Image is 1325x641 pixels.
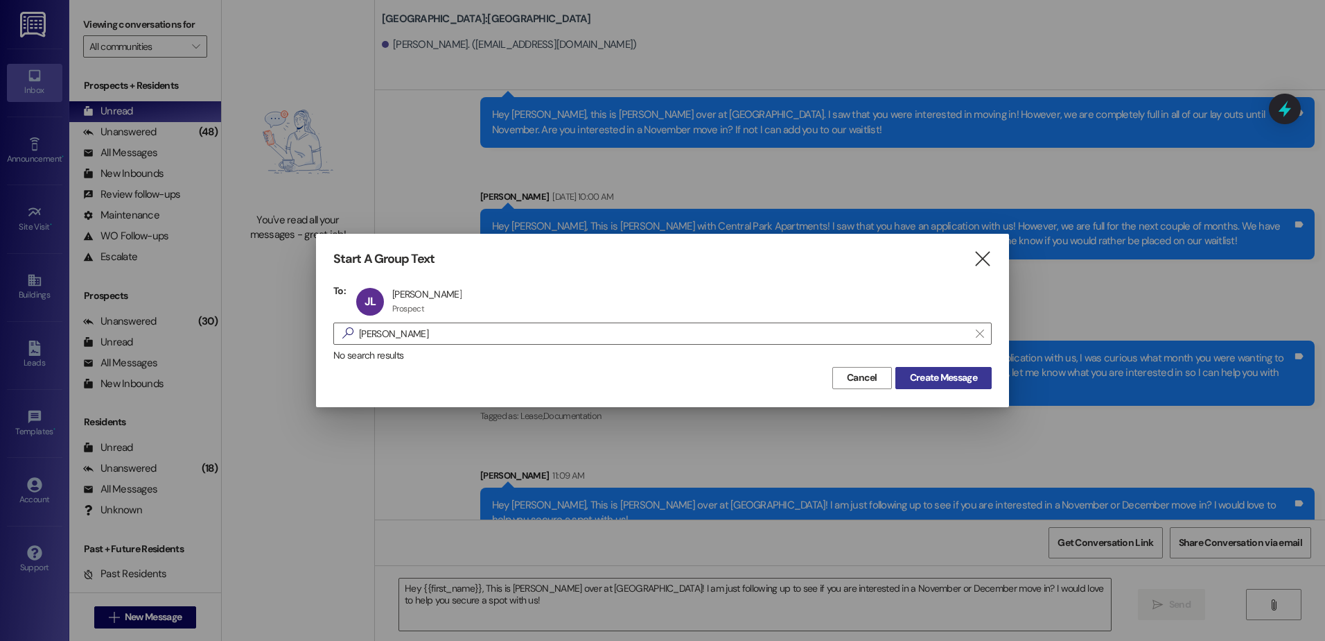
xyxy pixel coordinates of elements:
span: Create Message [910,370,977,385]
i:  [976,328,983,339]
span: JL [365,294,376,309]
i:  [973,252,992,266]
input: Search for any contact or apartment [359,324,969,343]
h3: To: [333,284,346,297]
h3: Start A Group Text [333,251,435,267]
div: No search results [333,348,992,363]
i:  [337,326,359,341]
span: Cancel [847,370,877,385]
button: Clear text [969,323,991,344]
div: [PERSON_NAME] [392,288,462,300]
button: Cancel [832,367,892,389]
div: Prospect [392,303,424,314]
button: Create Message [895,367,992,389]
